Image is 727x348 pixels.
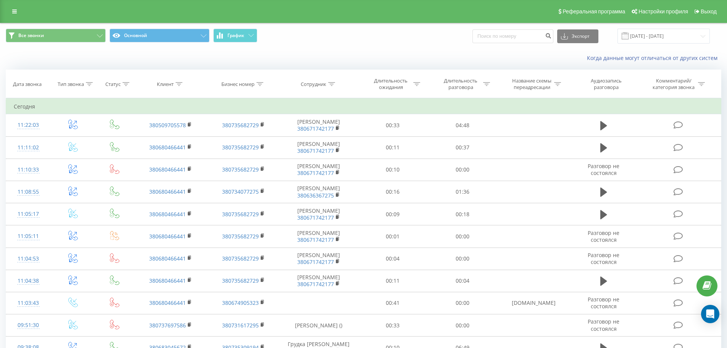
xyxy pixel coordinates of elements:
[297,169,334,176] a: 380671742177
[149,322,186,329] a: 380737697586
[297,236,334,243] a: 380671742177
[358,270,428,292] td: 00:11
[280,270,358,292] td: [PERSON_NAME]
[222,121,259,129] a: 380735682729
[701,305,719,323] div: Open Intercom Messenger
[227,33,244,38] span: График
[497,292,570,314] td: [DOMAIN_NAME]
[149,144,186,151] a: 380680466441
[222,322,259,329] a: 380731617295
[149,233,186,240] a: 380680466441
[14,140,43,155] div: 11:11:02
[557,29,598,43] button: Экспорт
[428,225,498,248] td: 00:00
[297,280,334,288] a: 380671742177
[440,78,481,91] div: Длительность разговора
[280,248,358,270] td: [PERSON_NAME]
[14,118,43,133] div: 11:22:03
[110,29,210,42] button: Основной
[149,277,186,284] a: 380680466441
[149,166,186,173] a: 380680466441
[222,188,259,195] a: 380734077275
[358,203,428,225] td: 00:09
[149,188,186,195] a: 380680466441
[428,248,498,270] td: 00:00
[297,192,334,199] a: 380636367275
[280,203,358,225] td: [PERSON_NAME]
[428,203,498,225] td: 00:18
[581,78,631,91] div: Аудиозапись разговора
[6,29,106,42] button: Все звонки
[280,314,358,337] td: [PERSON_NAME] ()
[6,99,721,114] td: Сегодня
[588,318,619,332] span: Разговор не состоялся
[14,296,43,311] div: 11:03:43
[222,255,259,262] a: 380735682729
[14,185,43,199] div: 11:08:55
[428,114,498,136] td: 04:48
[428,136,498,159] td: 00:37
[428,159,498,181] td: 00:00
[14,274,43,288] div: 11:04:38
[371,78,411,91] div: Длительность ожидания
[428,292,498,314] td: 00:00
[222,144,259,151] a: 380735682729
[280,136,358,159] td: [PERSON_NAME]
[297,125,334,132] a: 380671742177
[157,81,174,87] div: Клиент
[297,214,334,221] a: 380671742177
[472,29,553,43] input: Поиск по номеру
[14,207,43,222] div: 11:05:17
[149,299,186,306] a: 380680466441
[588,251,619,265] span: Разговор не состоялся
[428,181,498,203] td: 01:36
[701,8,717,15] span: Выход
[18,32,44,39] span: Все звонки
[428,270,498,292] td: 00:04
[587,54,721,62] a: Когда данные могут отличаться от других систем
[358,181,428,203] td: 00:16
[301,81,326,87] div: Сотрудник
[588,296,619,310] span: Разговор не состоялся
[222,233,259,240] a: 380735682729
[638,8,688,15] span: Настройки профиля
[588,229,619,243] span: Разговор не состоялся
[14,162,43,177] div: 11:10:33
[14,229,43,244] div: 11:05:11
[14,251,43,266] div: 11:04:53
[58,81,84,87] div: Тип звонка
[222,299,259,306] a: 380674905323
[651,78,696,91] div: Комментарий/категория звонка
[297,258,334,265] a: 380671742177
[213,29,257,42] button: График
[358,136,428,159] td: 00:11
[221,81,255,87] div: Бизнес номер
[297,147,334,154] a: 380671742177
[428,314,498,337] td: 00:00
[149,255,186,262] a: 380680466441
[14,318,43,333] div: 09:51:30
[280,181,358,203] td: [PERSON_NAME]
[358,114,428,136] td: 00:33
[222,166,259,173] a: 380735682729
[563,8,625,15] span: Реферальная программа
[358,225,428,248] td: 00:01
[280,225,358,248] td: [PERSON_NAME]
[358,248,428,270] td: 00:04
[511,78,552,91] div: Название схемы переадресации
[358,314,428,337] td: 00:33
[105,81,121,87] div: Статус
[280,114,358,136] td: [PERSON_NAME]
[222,277,259,284] a: 380735682729
[358,292,428,314] td: 00:41
[149,210,186,218] a: 380680466441
[358,159,428,181] td: 00:10
[280,159,358,181] td: [PERSON_NAME]
[13,81,42,87] div: Дата звонка
[222,210,259,218] a: 380735682729
[149,121,186,129] a: 380509705578
[588,162,619,176] span: Разговор не состоялся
